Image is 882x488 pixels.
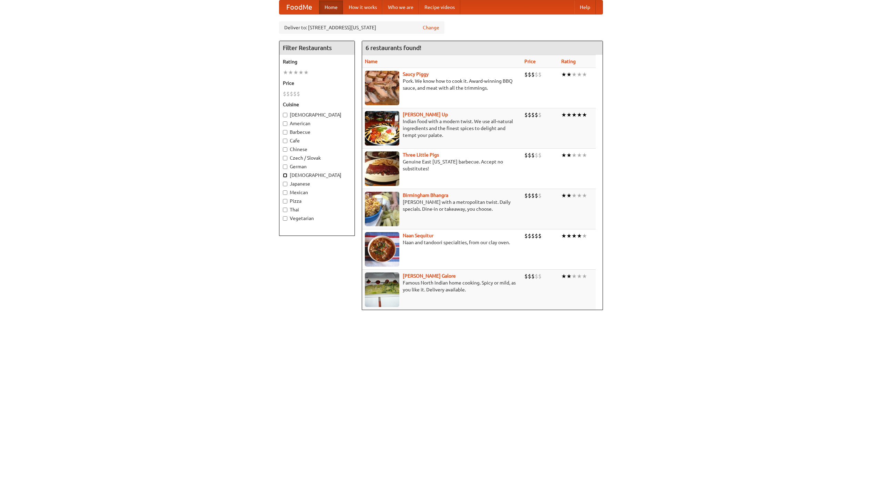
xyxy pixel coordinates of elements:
[283,216,287,221] input: Vegetarian
[535,71,538,78] li: $
[283,101,351,108] h5: Cuisine
[419,0,460,14] a: Recipe videos
[582,232,587,240] li: ★
[577,232,582,240] li: ★
[283,180,351,187] label: Japanese
[365,232,399,267] img: naansequitur.jpg
[283,80,351,87] h5: Price
[572,232,577,240] li: ★
[283,155,351,161] label: Czech / Slovak
[403,112,448,117] a: [PERSON_NAME] Up
[528,192,531,199] li: $
[561,111,566,119] li: ★
[582,151,587,159] li: ★
[366,44,421,51] ng-pluralize: 6 restaurants found!
[283,69,288,76] li: ★
[538,151,542,159] li: $
[572,151,577,159] li: ★
[283,139,287,143] input: Cafe
[365,151,399,186] img: littlepigs.jpg
[283,130,287,135] input: Barbecue
[279,21,444,34] div: Deliver to: [STREET_ADDRESS][US_STATE]
[365,279,519,293] p: Famous North Indian home cooking. Spicy or mild, as you like it. Delivery available.
[343,0,382,14] a: How it works
[283,129,351,136] label: Barbecue
[283,215,351,222] label: Vegetarian
[582,111,587,119] li: ★
[531,111,535,119] li: $
[524,71,528,78] li: $
[283,206,351,213] label: Thai
[535,192,538,199] li: $
[403,152,439,158] b: Three Little Pigs
[582,71,587,78] li: ★
[561,192,566,199] li: ★
[319,0,343,14] a: Home
[535,272,538,280] li: $
[531,192,535,199] li: $
[528,232,531,240] li: $
[365,71,399,105] img: saucy.jpg
[566,71,572,78] li: ★
[572,272,577,280] li: ★
[283,182,287,186] input: Japanese
[572,111,577,119] li: ★
[283,111,351,118] label: [DEMOGRAPHIC_DATA]
[279,41,355,55] h4: Filter Restaurants
[288,69,293,76] li: ★
[403,192,448,198] b: Birmingham Bhangra
[577,71,582,78] li: ★
[566,192,572,199] li: ★
[293,90,297,98] li: $
[528,71,531,78] li: $
[297,90,300,98] li: $
[298,69,304,76] li: ★
[403,273,456,279] b: [PERSON_NAME] Galore
[283,113,287,117] input: [DEMOGRAPHIC_DATA]
[403,233,433,238] a: Naan Sequitur
[566,151,572,159] li: ★
[403,71,429,77] b: Saucy Piggy
[528,151,531,159] li: $
[561,71,566,78] li: ★
[290,90,293,98] li: $
[423,24,439,31] a: Change
[279,0,319,14] a: FoodMe
[566,272,572,280] li: ★
[365,192,399,226] img: bhangra.jpg
[283,208,287,212] input: Thai
[293,69,298,76] li: ★
[524,192,528,199] li: $
[283,172,351,179] label: [DEMOGRAPHIC_DATA]
[283,189,351,196] label: Mexican
[283,165,287,169] input: German
[535,151,538,159] li: $
[561,59,576,64] a: Rating
[577,272,582,280] li: ★
[365,78,519,91] p: Pork. We know how to cook it. Award-winning BBQ sauce, and meat with all the trimmings.
[286,90,290,98] li: $
[283,137,351,144] label: Cafe
[538,111,542,119] li: $
[365,59,378,64] a: Name
[365,239,519,246] p: Naan and tandoori specialties, from our clay oven.
[531,151,535,159] li: $
[538,192,542,199] li: $
[531,232,535,240] li: $
[283,199,287,203] input: Pizza
[577,151,582,159] li: ★
[283,190,287,195] input: Mexican
[283,90,286,98] li: $
[524,59,536,64] a: Price
[566,232,572,240] li: ★
[577,192,582,199] li: ★
[283,198,351,205] label: Pizza
[365,272,399,307] img: currygalore.jpg
[283,173,287,178] input: [DEMOGRAPHIC_DATA]
[365,199,519,212] p: [PERSON_NAME] with a metropolitan twist. Daily specials. Dine-in or takeaway, you choose.
[531,272,535,280] li: $
[304,69,309,76] li: ★
[283,156,287,160] input: Czech / Slovak
[528,272,531,280] li: $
